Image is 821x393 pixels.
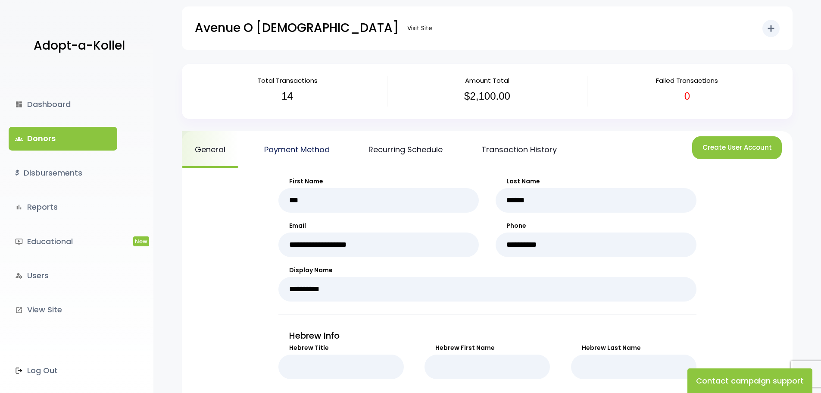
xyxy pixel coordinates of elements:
[496,177,696,186] label: Last Name
[15,101,23,108] i: dashboard
[766,23,776,34] i: add
[403,20,437,37] a: Visit Site
[425,343,550,352] label: Hebrew First Name
[9,264,117,287] a: manage_accountsUsers
[182,131,238,168] a: General
[9,298,117,321] a: launchView Site
[195,17,399,39] p: Avenue O [DEMOGRAPHIC_DATA]
[571,343,696,352] label: Hebrew Last Name
[278,343,404,352] label: Hebrew Title
[356,131,456,168] a: Recurring Schedule
[687,368,812,393] button: Contact campaign support
[278,328,696,343] p: Hebrew Info
[34,35,125,57] p: Adopt-a-Kollel
[278,266,696,275] label: Display Name
[656,76,718,85] span: Failed Transactions
[278,177,479,186] label: First Name
[468,131,570,168] a: Transaction History
[465,76,509,85] span: Amount Total
[594,90,780,103] h3: 0
[15,167,19,179] i: $
[394,90,581,103] h3: $2,100.00
[9,161,117,185] a: $Disbursements
[15,238,23,245] i: ondemand_video
[9,93,117,116] a: dashboardDashboard
[15,272,23,280] i: manage_accounts
[762,20,780,37] button: add
[9,195,117,219] a: bar_chartReports
[9,230,117,253] a: ondemand_videoEducationalNew
[15,135,23,143] span: groups
[133,236,149,246] span: New
[257,76,318,85] span: Total Transactions
[15,203,23,211] i: bar_chart
[29,25,125,67] a: Adopt-a-Kollel
[9,359,117,382] a: Log Out
[9,127,117,150] a: groupsDonors
[251,131,343,168] a: Payment Method
[692,136,782,159] button: Create User Account
[194,90,381,103] h3: 14
[278,221,479,230] label: Email
[15,306,23,314] i: launch
[496,221,696,230] label: Phone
